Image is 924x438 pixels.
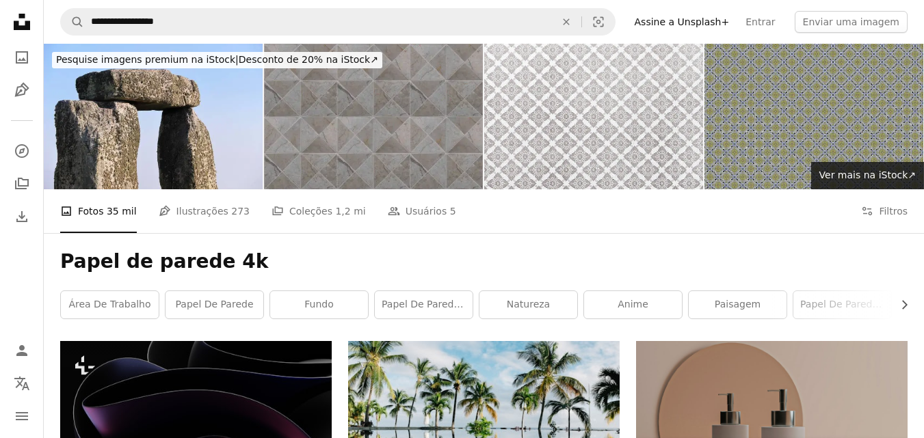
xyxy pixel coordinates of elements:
a: um fundo abstrato preto e roxo com curvas [60,425,332,437]
button: rolar lista para a direita [892,291,908,318]
button: Limpar [551,9,581,35]
a: Entrar [737,11,783,33]
span: 1,2 mi [335,204,365,219]
span: 5 [450,204,456,219]
span: Ver mais na iStock ↗ [819,169,916,180]
a: Explorar [8,137,36,165]
img: Tailandesa tradicional arte de fundo e padrões [484,44,703,189]
a: Entrar / Cadastrar-se [8,337,36,364]
a: Usuários 5 [388,189,456,233]
a: Ilustrações 273 [159,189,250,233]
button: Menu [8,402,36,430]
img: Vintage elegante fundo com antigos padrões [704,44,923,189]
button: Idioma [8,370,36,397]
span: Pesquise imagens premium na iStock | [56,54,239,65]
img: Artefatos antigos [44,44,263,189]
span: 273 [231,204,250,219]
a: papel de parede 4k [375,291,473,318]
a: Ilustrações [8,77,36,104]
a: Histórico de downloads [8,203,36,230]
a: área de trabalho [61,291,159,318]
a: Ver mais na iStock↗ [811,162,924,189]
a: Coleções 1,2 mi [272,189,366,233]
a: reflexão da água dos coqueiros [348,422,620,435]
button: Pesquise na Unsplash [61,9,84,35]
div: Desconto de 20% na iStock ↗ [52,52,382,68]
a: papel de parede [166,291,263,318]
a: fundo [270,291,368,318]
a: Assine a Unsplash+ [626,11,738,33]
form: Pesquise conteúdo visual em todo o site [60,8,616,36]
button: Enviar uma imagem [795,11,908,33]
a: paisagem [689,291,787,318]
img: Cinza cinza branco triangular triângulos quadrados mosaico fundo textura [264,44,483,189]
h1: Papel de parede 4k [60,249,908,274]
a: natureza [479,291,577,318]
a: Fotos [8,44,36,71]
a: Coleções [8,170,36,197]
a: anime [584,291,682,318]
a: papel de parede da área de trabalho [793,291,891,318]
button: Filtros [861,189,908,233]
a: Pesquise imagens premium na iStock|Desconto de 20% na iStock↗ [44,44,391,77]
button: Pesquisa visual [582,9,615,35]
